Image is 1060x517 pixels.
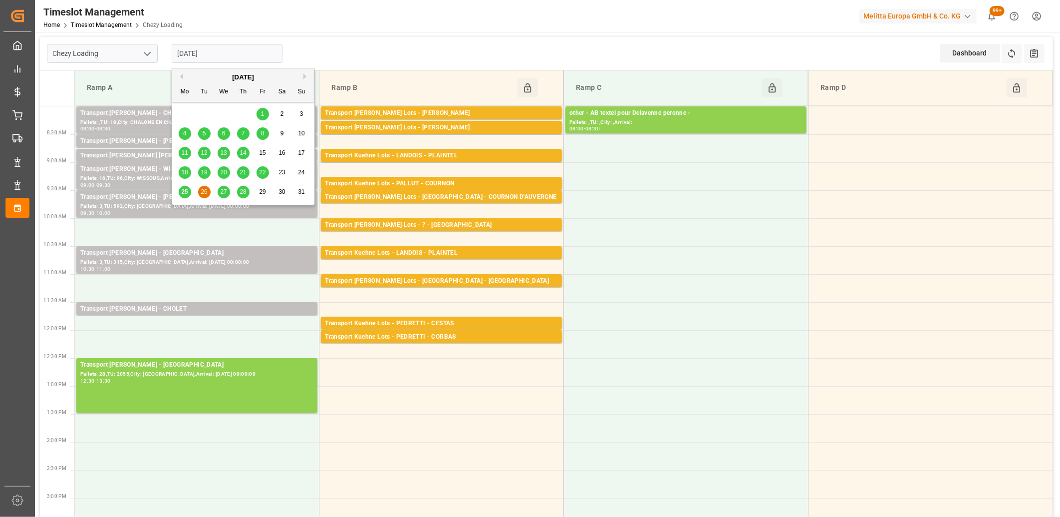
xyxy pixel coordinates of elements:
span: 5 [203,130,206,137]
span: 7 [242,130,245,137]
div: Choose Friday, August 29th, 2025 [257,186,269,198]
div: Choose Thursday, August 7th, 2025 [237,127,250,140]
span: 25 [181,188,188,195]
span: 23 [278,169,285,176]
span: 9 [280,130,284,137]
div: Fr [257,86,269,98]
div: Choose Saturday, August 30th, 2025 [276,186,288,198]
div: Pallets: 3,TU: 272,City: [GEOGRAPHIC_DATA],Arrival: [DATE] 00:00:00 [325,161,558,169]
div: Choose Saturday, August 9th, 2025 [276,127,288,140]
div: Th [237,86,250,98]
div: 10:00 [96,211,111,215]
span: 10:00 AM [43,214,66,219]
div: - [95,183,96,187]
span: 13 [220,149,227,156]
div: - [584,126,585,131]
div: Ramp A [83,78,273,97]
span: 27 [220,188,227,195]
div: - [95,379,96,383]
a: Timeslot Management [71,21,132,28]
div: Ramp D [816,78,1007,97]
button: Melitta Europa GmbH & Co. KG [859,6,981,25]
div: Choose Sunday, August 24th, 2025 [295,166,308,179]
span: 8:30 AM [47,130,66,135]
input: Type to search/select [47,44,158,63]
div: Pallets: 3,TU: 315,City: [GEOGRAPHIC_DATA],Arrival: [DATE] 00:00:00 [80,258,313,267]
div: Transport [PERSON_NAME] [PERSON_NAME] [PERSON_NAME] [80,151,313,161]
div: Pallets: 3,TU: 592,City: [GEOGRAPHIC_DATA],Arrival: [DATE] 00:00:00 [80,202,313,211]
div: Choose Monday, August 11th, 2025 [179,147,191,159]
span: 20 [220,169,227,176]
div: Transport [PERSON_NAME] - CHALONS EN CHAMPAGNE - CHALONS EN CHAMPAGNE CEDEX [80,108,313,118]
div: month 2025-08 [175,104,311,202]
div: Choose Friday, August 22nd, 2025 [257,166,269,179]
div: Pallets: ,TU: 18,City: CHALONS EN CHAMPAGNE CEDEX,Arrival: [DATE] 00:00:00 [80,118,313,127]
div: Choose Saturday, August 16th, 2025 [276,147,288,159]
div: Choose Wednesday, August 13th, 2025 [218,147,230,159]
div: Pallets: ,TU: 36,City: RECY,Arrival: [DATE] 00:00:00 [80,146,313,155]
input: DD-MM-YYYY [172,44,282,63]
div: Choose Tuesday, August 5th, 2025 [198,127,211,140]
div: Transport [PERSON_NAME] - [GEOGRAPHIC_DATA] [80,248,313,258]
div: Choose Saturday, August 2nd, 2025 [276,108,288,120]
div: Pallets: 1,TU: 54,City: [PERSON_NAME] [PERSON_NAME],Arrival: [DATE] 00:00:00 [80,161,313,169]
div: Pallets: 5,TU: 95,City: [GEOGRAPHIC_DATA],Arrival: [DATE] 00:00:00 [325,133,558,141]
div: Pallets: ,TU: ,City: ,Arrival: [569,118,802,127]
div: 08:00 [569,126,584,131]
div: Sa [276,86,288,98]
button: Previous Month [177,73,183,79]
div: Transport Kuehne Lots - LANDOIS - PLAINTEL [325,248,558,258]
div: Mo [179,86,191,98]
div: Choose Sunday, August 3rd, 2025 [295,108,308,120]
div: Pallets: 3,TU: 421,City: [GEOGRAPHIC_DATA],Arrival: [DATE] 00:00:00 [325,286,558,295]
div: 09:30 [80,211,95,215]
div: Su [295,86,308,98]
div: 08:30 [96,126,111,131]
div: 08:30 [585,126,600,131]
div: Pallets: 16,TU: 96,City: WISSOUS,Arrival: [DATE] 00:00:00 [80,174,313,183]
div: Choose Thursday, August 14th, 2025 [237,147,250,159]
div: Transport [PERSON_NAME] - WISSOUS - WISSOUS [80,164,313,174]
div: Tu [198,86,211,98]
span: 12:00 PM [43,326,66,331]
div: Choose Friday, August 15th, 2025 [257,147,269,159]
div: Pallets: 4,TU: 340,City: [GEOGRAPHIC_DATA],Arrival: [DATE] 00:00:00 [325,342,558,351]
span: 10:30 AM [43,242,66,247]
div: Transport [PERSON_NAME] - CHOLET [80,304,313,314]
span: 9:00 AM [47,158,66,163]
span: 4 [183,130,187,137]
span: 2:30 PM [47,466,66,471]
div: Choose Thursday, August 28th, 2025 [237,186,250,198]
div: Choose Wednesday, August 6th, 2025 [218,127,230,140]
button: open menu [139,46,154,61]
span: 9:30 AM [47,186,66,191]
div: 11:00 [96,267,111,271]
div: Choose Tuesday, August 26th, 2025 [198,186,211,198]
a: Home [43,21,60,28]
div: Pallets: ,TU: 76,City: CESTAS,Arrival: [DATE] 00:00:00 [325,329,558,337]
div: 10:30 [80,267,95,271]
div: Choose Friday, August 1st, 2025 [257,108,269,120]
div: Choose Sunday, August 17th, 2025 [295,147,308,159]
div: Choose Monday, August 4th, 2025 [179,127,191,140]
div: 09:00 [80,183,95,187]
div: Choose Wednesday, August 27th, 2025 [218,186,230,198]
button: Next Month [303,73,309,79]
span: 24 [298,169,304,176]
span: 1:00 PM [47,382,66,387]
span: 8 [261,130,265,137]
span: 22 [259,169,265,176]
div: Melitta Europa GmbH & Co. KG [859,9,977,23]
div: We [218,86,230,98]
span: 6 [222,130,226,137]
span: 3 [300,110,303,117]
div: Transport Kuehne Lots - PALLUT - COURNON [325,179,558,189]
div: Choose Thursday, August 21st, 2025 [237,166,250,179]
div: Transport [PERSON_NAME] Lots - [GEOGRAPHIC_DATA] - COURNON D'AUVERGNE [325,192,558,202]
div: Choose Monday, August 25th, 2025 [179,186,191,198]
div: Pallets: ,TU: 43,City: CHOLET,Arrival: [DATE] 00:00:00 [80,314,313,323]
span: 12:30 PM [43,354,66,359]
div: 13:30 [96,379,111,383]
span: 31 [298,188,304,195]
span: 11:30 AM [43,298,66,303]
